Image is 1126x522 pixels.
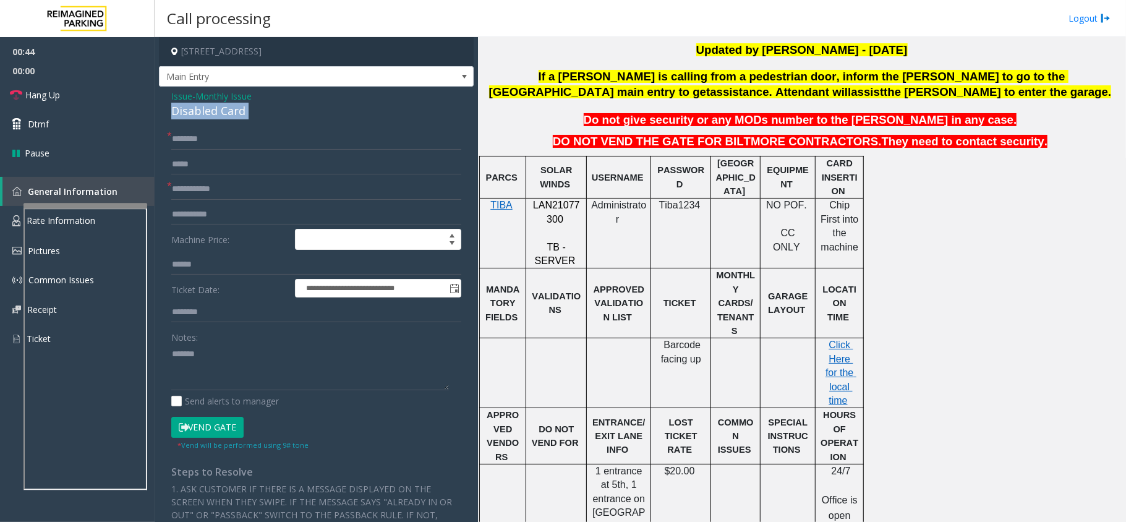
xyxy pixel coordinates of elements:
span: Issue [171,90,192,103]
img: 'icon' [12,215,20,226]
span: Tiba1234 [659,200,701,210]
span: TICKET [663,298,696,308]
span: LAN21077300 [533,200,580,224]
span: LOCATION TIME [823,285,857,322]
label: Ticket Date: [168,279,292,297]
span: VALIDATIONS [532,291,581,315]
span: MANDATORY FIELDS [485,285,519,322]
span: . Attendant will [769,85,851,98]
img: 'icon' [12,306,21,314]
span: Dtmf [28,118,49,130]
span: COMMON ISSUES [718,417,754,455]
button: Vend Gate [171,417,244,438]
span: APPROVED VENDORS [487,410,519,461]
span: the [PERSON_NAME] to enter the garage. [884,85,1111,98]
img: 'icon' [12,333,20,344]
a: Logout [1068,12,1111,25]
span: SPECIAL INSTRUCTIONS [768,417,810,455]
span: Decrease value [443,239,461,249]
span: TB - SERVER [535,242,576,266]
span: HOURS OF OPERATION [821,410,858,461]
span: General Information [28,186,117,197]
span: CC ONLY [773,228,800,252]
img: 'icon' [12,247,22,255]
h4: Steps to Resolve [171,466,461,478]
a: Click Here for the local time [825,340,856,406]
span: GARAGE LAYOUT [768,291,810,315]
span: They need to contact security. [882,135,1048,148]
span: assistance [710,85,769,98]
span: DO NOT VEND THE GATE FOR BILTMORE CONTRACTORS. [553,135,882,148]
span: 24/7 [831,466,850,476]
span: Toggle popup [447,280,461,297]
label: Machine Price: [168,229,292,250]
span: PARCS [486,173,518,182]
span: If a [PERSON_NAME] is calling from a pedestrian door, inform the [PERSON_NAME] to go to the [GEOG... [489,70,1068,98]
span: NO POF. [766,200,807,210]
span: Monthly Issue [195,90,252,103]
span: Hang Up [25,88,60,101]
span: Do not give security or any MODs number to the [PERSON_NAME] in any case. [584,113,1017,126]
h4: [STREET_ADDRESS] [159,37,474,66]
span: USERNAME [592,173,644,182]
span: - [192,90,252,102]
a: General Information [2,177,155,206]
span: LOST TICKET RATE [665,417,700,455]
span: Click Here for the local time [825,340,856,406]
font: Barcode facing up [661,340,704,364]
span: Pause [25,147,49,160]
img: 'icon' [12,275,22,285]
font: Updated by [PERSON_NAME] - [DATE] [696,43,908,56]
a: TIBA [490,200,513,210]
label: Send alerts to manager [171,395,279,408]
span: MONTHLY CARDS/TENANTS [716,270,755,336]
small: Vend will be performed using 9# tone [177,440,309,450]
span: Increase value [443,229,461,239]
span: Main Entry [160,67,411,87]
span: assist [851,85,884,98]
span: ENTRANCE/EXIT LANE INFO [592,417,646,455]
span: $20.00 [665,466,695,476]
label: Notes: [171,327,198,344]
div: Disabled Card [171,103,461,119]
span: SOLAR WINDS [540,165,574,189]
span: CARD INSERTION [822,158,858,196]
span: APPROVED VALIDATION LIST [594,285,647,322]
img: logout [1101,12,1111,25]
span: Chip First into the machine [821,200,861,252]
span: EQUIPMENT [767,165,809,189]
span: PASSWORD [657,165,704,189]
h3: Call processing [161,3,277,33]
span: DO NOT VEND FOR [532,424,579,448]
img: 'icon' [12,187,22,196]
span: [GEOGRAPHIC_DATA] [716,158,756,196]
